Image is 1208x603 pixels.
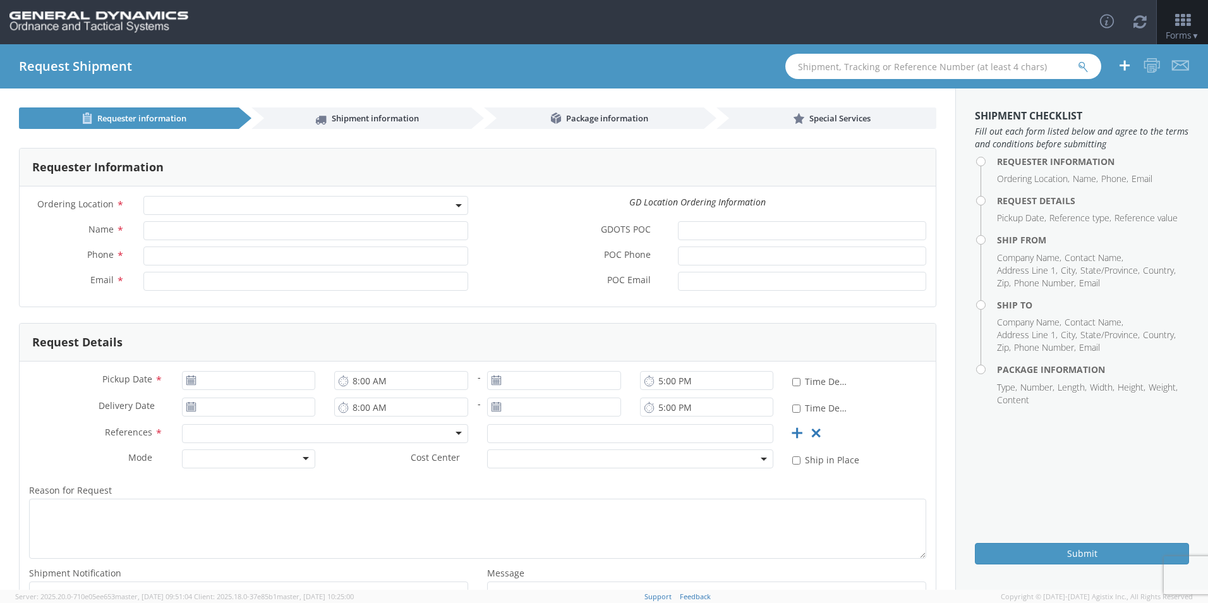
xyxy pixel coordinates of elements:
[105,426,152,438] span: References
[997,341,1011,354] li: Zip
[792,378,800,386] input: Time Definite
[1001,592,1193,602] span: Copyright © [DATE]-[DATE] Agistix Inc., All Rights Reserved
[88,223,114,235] span: Name
[716,107,936,129] a: Special Services
[29,567,121,579] span: Shipment Notification
[1080,329,1140,341] li: State/Province
[32,161,164,174] h3: Requester Information
[1058,381,1087,394] li: Length
[277,592,354,601] span: master, [DATE] 10:25:00
[32,336,123,349] h3: Request Details
[102,373,152,385] span: Pickup Date
[997,196,1189,205] h4: Request Details
[1065,316,1123,329] li: Contact Name
[792,452,862,466] label: Ship in Place
[997,277,1011,289] li: Zip
[1090,381,1114,394] li: Width
[97,113,186,124] span: Requester information
[1014,341,1076,354] li: Phone Number
[128,451,152,463] span: Mode
[1132,173,1152,185] li: Email
[115,592,192,601] span: master, [DATE] 09:51:04
[997,394,1029,406] li: Content
[194,592,354,601] span: Client: 2025.18.0-37e85b1
[680,592,711,601] a: Feedback
[997,235,1189,245] h4: Ship From
[604,248,651,263] span: POC Phone
[332,113,419,124] span: Shipment information
[1065,252,1123,264] li: Contact Name
[1149,381,1178,394] li: Weight
[1020,381,1054,394] li: Number
[87,248,114,260] span: Phone
[484,107,704,129] a: Package information
[1014,277,1076,289] li: Phone Number
[975,111,1189,122] h3: Shipment Checklist
[792,456,800,465] input: Ship in Place
[997,212,1046,224] li: Pickup Date
[37,198,114,210] span: Ordering Location
[15,592,192,601] span: Server: 2025.20.0-710e05ee653
[644,592,672,601] a: Support
[1080,264,1140,277] li: State/Province
[411,451,460,466] span: Cost Center
[792,400,850,415] label: Time Definite
[29,484,112,496] span: Reason for Request
[997,264,1058,277] li: Address Line 1
[1143,329,1176,341] li: Country
[997,365,1189,374] h4: Package Information
[1166,29,1199,41] span: Forms
[975,125,1189,150] span: Fill out each form listed below and agree to the terms and conditions before submitting
[1079,341,1100,354] li: Email
[251,107,471,129] a: Shipment information
[629,196,766,208] i: GD Location Ordering Information
[997,157,1189,166] h4: Requester Information
[566,113,648,124] span: Package information
[9,11,188,33] img: gd-ots-0c3321f2eb4c994f95cb.png
[90,274,114,286] span: Email
[1118,381,1145,394] li: Height
[1143,264,1176,277] li: Country
[997,300,1189,310] h4: Ship To
[19,59,132,73] h4: Request Shipment
[99,399,155,414] span: Delivery Date
[1049,212,1111,224] li: Reference type
[792,374,850,388] label: Time Definite
[809,113,871,124] span: Special Services
[1114,212,1178,224] li: Reference value
[997,252,1061,264] li: Company Name
[607,274,651,288] span: POC Email
[1061,264,1077,277] li: City
[1192,30,1199,41] span: ▼
[785,54,1101,79] input: Shipment, Tracking or Reference Number (at least 4 chars)
[997,173,1070,185] li: Ordering Location
[1073,173,1098,185] li: Name
[997,329,1058,341] li: Address Line 1
[1079,277,1100,289] li: Email
[1061,329,1077,341] li: City
[975,543,1189,564] button: Submit
[19,107,239,129] a: Requester information
[601,223,651,238] span: GDOTS POC
[997,316,1061,329] li: Company Name
[997,381,1017,394] li: Type
[792,405,800,413] input: Time Definite
[1101,173,1128,185] li: Phone
[487,567,524,579] span: Message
